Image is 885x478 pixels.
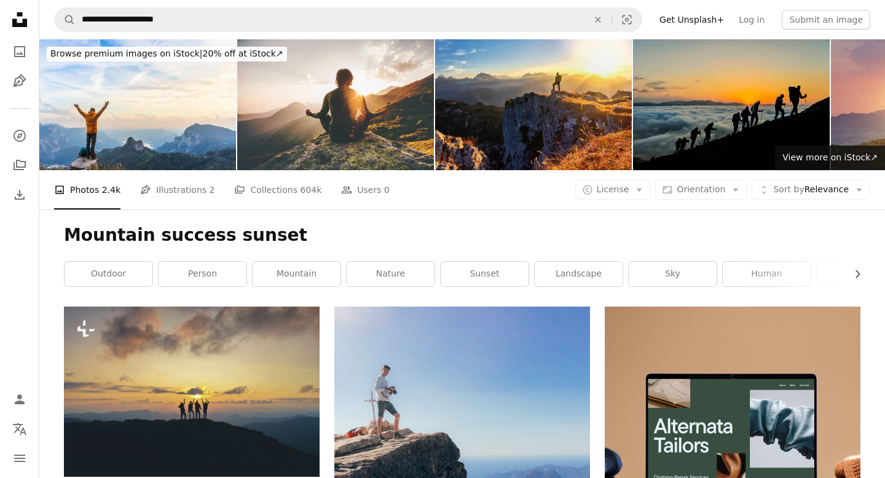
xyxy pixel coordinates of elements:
a: a man standing on a rock [334,461,590,472]
a: mountain [253,262,340,286]
span: 604k [300,183,321,197]
a: outdoor [65,262,152,286]
a: sunset [441,262,529,286]
a: Collections [7,153,32,178]
button: Menu [7,446,32,471]
a: person [159,262,246,286]
a: sky [629,262,717,286]
button: Visual search [612,8,642,31]
span: Relevance [773,184,849,196]
span: License [597,184,629,194]
a: Explore [7,123,32,148]
button: Language [7,417,32,441]
button: Orientation [655,180,747,200]
a: View more on iStock↗ [775,146,885,170]
a: Download History [7,182,32,207]
img: Silhouettes of hikers At Sunset [633,39,830,170]
button: Submit an image [782,10,870,29]
span: Orientation [677,184,725,194]
img: The four people standing on the beautiful mountain on the sunset background [64,307,320,476]
div: 20% off at iStock ↗ [47,47,287,61]
span: 2 [210,183,215,197]
button: License [575,180,651,200]
span: Browse premium images on iStock | [50,49,202,58]
a: Get Unsplash+ [652,10,731,29]
a: Browse premium images on iStock|20% off at iStock↗ [39,39,294,69]
a: Illustrations 2 [140,170,214,210]
a: landscape [535,262,623,286]
button: Clear [584,8,612,31]
a: nature [347,262,435,286]
img: Hiker Men on top of the Mountain meets the sunset [435,39,632,170]
img: Man meditating yoga at sunset mountains Travel Lifestyle relaxation emotional concept adventure s... [237,39,434,170]
button: Search Unsplash [55,8,76,31]
a: Log in [731,10,772,29]
a: Users 0 [341,170,390,210]
a: Collections 604k [234,170,321,210]
span: 0 [384,183,390,197]
img: Happy hiker with raised arms on top of the mountain [39,39,236,170]
form: Find visuals sitewide [54,7,642,32]
a: The four people standing on the beautiful mountain on the sunset background [64,386,320,397]
span: View more on iStock ↗ [782,152,878,162]
a: Photos [7,39,32,64]
a: human [723,262,811,286]
h1: Mountain success sunset [64,224,860,246]
button: Sort byRelevance [752,180,870,200]
button: scroll list to the right [846,262,860,286]
a: Log in / Sign up [7,387,32,412]
a: Illustrations [7,69,32,93]
span: Sort by [773,184,804,194]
